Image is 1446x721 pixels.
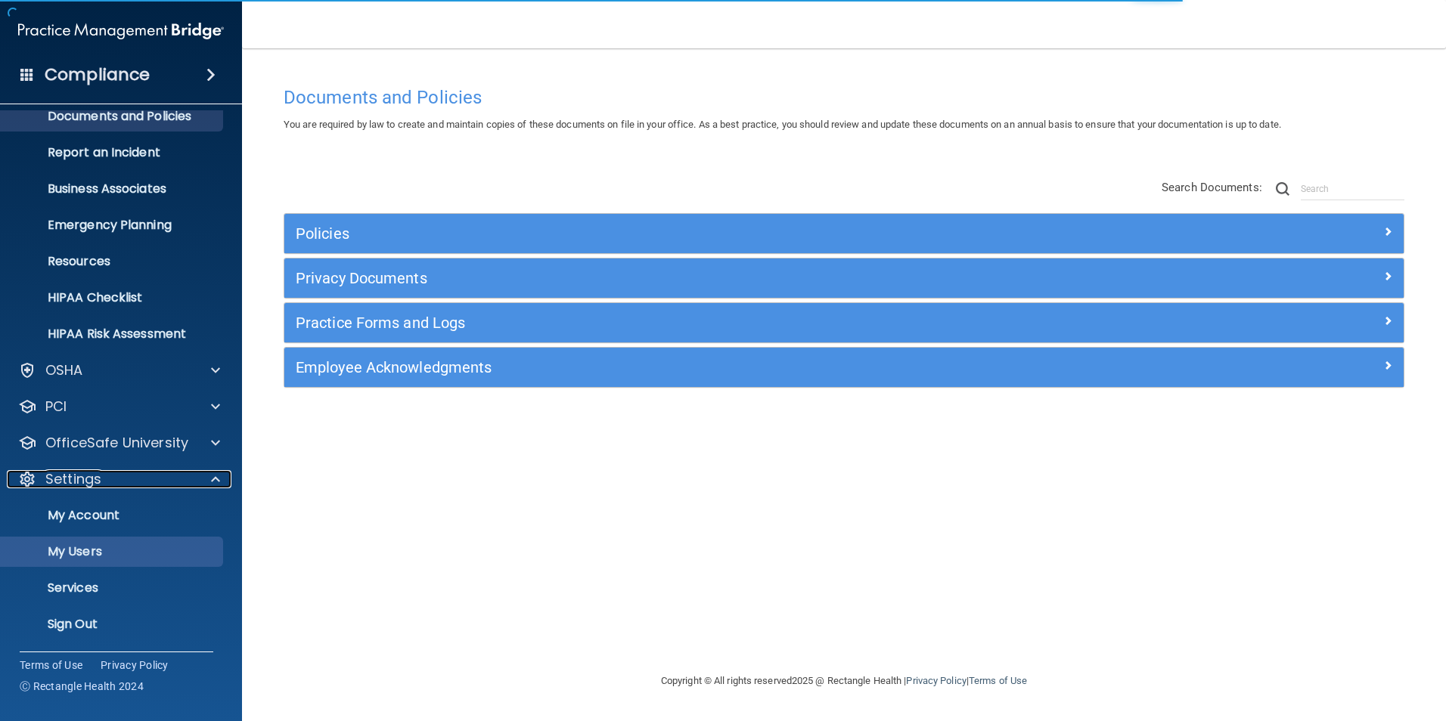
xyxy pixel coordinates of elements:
a: Terms of Use [969,675,1027,686]
p: My Users [10,544,216,559]
span: Search Documents: [1162,181,1262,194]
h4: Documents and Policies [284,88,1404,107]
p: Settings [45,470,101,488]
p: HIPAA Risk Assessment [10,326,216,342]
p: Emergency Planning [10,218,216,233]
p: PCI [45,398,67,416]
a: OSHA [18,361,220,379]
a: Terms of Use [20,658,82,673]
span: You are required by law to create and maintain copies of these documents on file in your office. ... [284,119,1281,130]
a: Practice Forms and Logs [296,311,1392,335]
a: OfficeSafe University [18,434,220,452]
h5: Employee Acknowledgments [296,359,1112,376]
a: Privacy Policy [101,658,169,673]
input: Search [1301,178,1404,200]
a: PCI [18,398,220,416]
a: Employee Acknowledgments [296,355,1392,379]
p: OfficeSafe University [45,434,188,452]
h5: Practice Forms and Logs [296,314,1112,331]
img: ic-search.3b580494.png [1276,182,1289,196]
p: Sign Out [10,617,216,632]
h4: Compliance [45,64,150,85]
img: PMB logo [18,16,224,46]
a: Policies [296,221,1392,246]
p: Report an Incident [10,145,216,160]
a: Privacy Documents [296,266,1392,290]
a: Settings [18,470,220,488]
p: Services [10,580,216,596]
div: Copyright © All rights reserved 2025 @ Rectangle Health | | [568,657,1120,705]
p: Documents and Policies [10,109,216,124]
p: Business Associates [10,181,216,196]
p: My Account [10,508,216,523]
span: Ⓒ Rectangle Health 2024 [20,679,144,694]
h5: Policies [296,225,1112,242]
a: Privacy Policy [906,675,966,686]
p: HIPAA Checklist [10,290,216,305]
h5: Privacy Documents [296,270,1112,286]
p: Resources [10,254,216,269]
p: OSHA [45,361,83,379]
